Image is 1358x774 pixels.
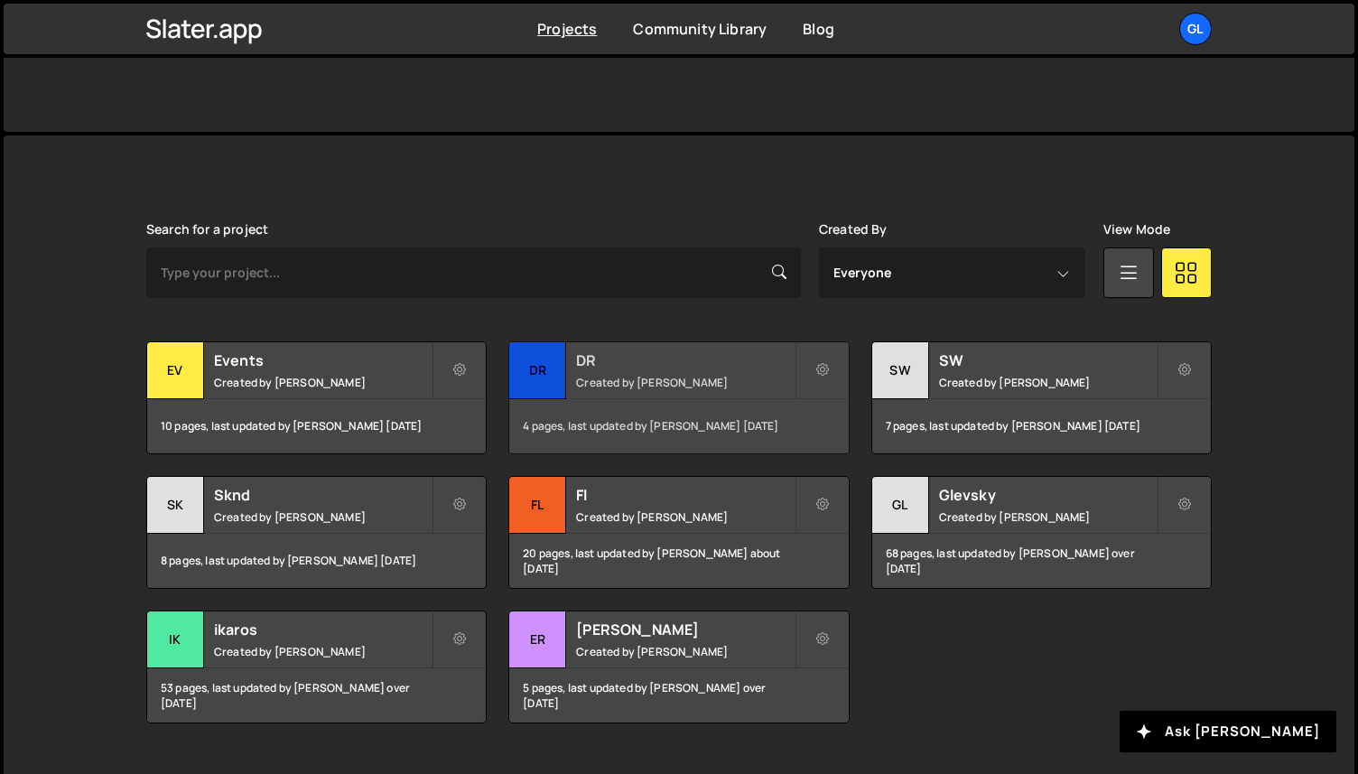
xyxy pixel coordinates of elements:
small: Created by [PERSON_NAME] [576,644,794,659]
small: Created by [PERSON_NAME] [214,644,432,659]
small: Created by [PERSON_NAME] [576,509,794,525]
a: Gl Glevsky Created by [PERSON_NAME] 68 pages, last updated by [PERSON_NAME] over [DATE] [871,476,1212,589]
small: Created by [PERSON_NAME] [939,509,1157,525]
label: Search for a project [146,222,268,237]
a: Sk Sknd Created by [PERSON_NAME] 8 pages, last updated by [PERSON_NAME] [DATE] [146,476,487,589]
a: Blog [803,19,834,39]
h2: Sknd [214,485,432,505]
h2: DR [576,350,794,370]
div: Gl [872,477,929,534]
a: Er [PERSON_NAME] Created by [PERSON_NAME] 5 pages, last updated by [PERSON_NAME] over [DATE] [508,611,849,723]
div: DR [509,342,566,399]
div: 53 pages, last updated by [PERSON_NAME] over [DATE] [147,668,486,723]
h2: Fl [576,485,794,505]
h2: SW [939,350,1157,370]
h2: Glevsky [939,485,1157,505]
a: Gl [1179,13,1212,45]
div: 68 pages, last updated by [PERSON_NAME] over [DATE] [872,534,1211,588]
a: Projects [537,19,597,39]
a: Ev Events Created by [PERSON_NAME] 10 pages, last updated by [PERSON_NAME] [DATE] [146,341,487,454]
input: Type your project... [146,247,801,298]
a: Fl Fl Created by [PERSON_NAME] 20 pages, last updated by [PERSON_NAME] about [DATE] [508,476,849,589]
a: Community Library [633,19,767,39]
label: Created By [819,222,888,237]
button: Ask [PERSON_NAME] [1120,711,1336,752]
small: Created by [PERSON_NAME] [214,509,432,525]
div: Fl [509,477,566,534]
div: ik [147,611,204,668]
small: Created by [PERSON_NAME] [576,375,794,390]
a: SW SW Created by [PERSON_NAME] 7 pages, last updated by [PERSON_NAME] [DATE] [871,341,1212,454]
h2: [PERSON_NAME] [576,620,794,639]
div: 8 pages, last updated by [PERSON_NAME] [DATE] [147,534,486,588]
div: 20 pages, last updated by [PERSON_NAME] about [DATE] [509,534,848,588]
small: Created by [PERSON_NAME] [939,375,1157,390]
a: ik ikaros Created by [PERSON_NAME] 53 pages, last updated by [PERSON_NAME] over [DATE] [146,611,487,723]
label: View Mode [1103,222,1170,237]
div: 7 pages, last updated by [PERSON_NAME] [DATE] [872,399,1211,453]
div: 4 pages, last updated by [PERSON_NAME] [DATE] [509,399,848,453]
div: SW [872,342,929,399]
a: DR DR Created by [PERSON_NAME] 4 pages, last updated by [PERSON_NAME] [DATE] [508,341,849,454]
div: 5 pages, last updated by [PERSON_NAME] over [DATE] [509,668,848,723]
div: 10 pages, last updated by [PERSON_NAME] [DATE] [147,399,486,453]
div: Ev [147,342,204,399]
small: Created by [PERSON_NAME] [214,375,432,390]
h2: ikaros [214,620,432,639]
h2: Events [214,350,432,370]
div: Er [509,611,566,668]
div: Sk [147,477,204,534]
